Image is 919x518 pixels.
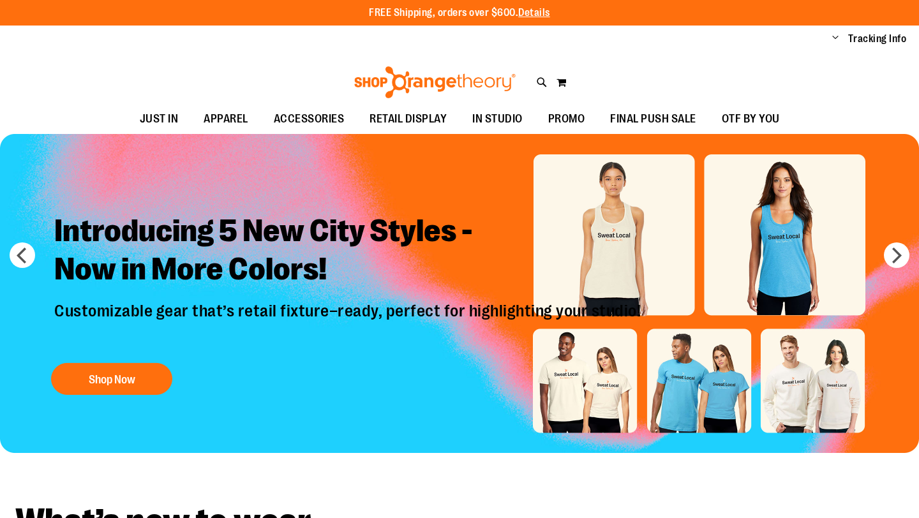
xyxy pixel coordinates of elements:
img: Shop Orangetheory [352,66,518,98]
button: Shop Now [51,362,172,394]
button: Account menu [832,33,839,45]
span: IN STUDIO [472,105,523,133]
a: RETAIL DISPLAY [357,105,459,134]
span: APPAREL [204,105,248,133]
a: APPAREL [191,105,261,134]
button: next [884,242,909,268]
a: OTF BY YOU [709,105,793,134]
span: ACCESSORIES [274,105,345,133]
button: prev [10,242,35,268]
a: ACCESSORIES [261,105,357,134]
a: FINAL PUSH SALE [597,105,709,134]
span: RETAIL DISPLAY [370,105,447,133]
a: IN STUDIO [459,105,535,134]
span: PROMO [548,105,585,133]
a: Details [518,7,550,18]
a: PROMO [535,105,598,134]
a: Introducing 5 New City Styles -Now in More Colors! Customizable gear that’s retail fixture–ready,... [45,202,654,401]
a: Tracking Info [848,32,907,46]
h2: Introducing 5 New City Styles - Now in More Colors! [45,202,654,301]
span: JUST IN [140,105,179,133]
span: OTF BY YOU [722,105,780,133]
a: JUST IN [127,105,191,134]
p: FREE Shipping, orders over $600. [369,6,550,20]
span: FINAL PUSH SALE [610,105,696,133]
p: Customizable gear that’s retail fixture–ready, perfect for highlighting your studio! [45,301,654,350]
